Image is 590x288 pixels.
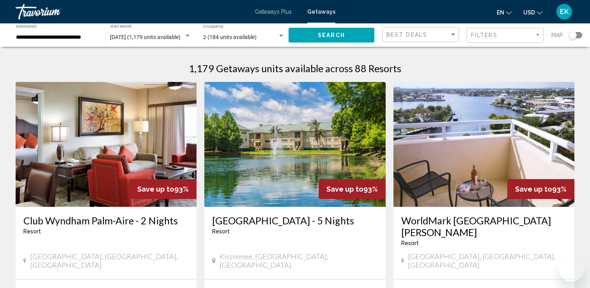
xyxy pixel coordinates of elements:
[220,252,378,269] span: Kissimmee, [GEOGRAPHIC_DATA], [GEOGRAPHIC_DATA]
[326,185,363,193] span: Save up to
[203,34,257,40] span: 2 (184 units available)
[386,32,457,38] mat-select: Sort by
[393,82,574,207] img: 3871O01X.jpg
[30,252,189,269] span: [GEOGRAPHIC_DATA], [GEOGRAPHIC_DATA], [GEOGRAPHIC_DATA]
[289,28,374,42] button: Search
[212,215,377,226] a: [GEOGRAPHIC_DATA] - 5 Nights
[551,30,563,41] span: Map
[471,32,498,38] span: Filters
[515,185,552,193] span: Save up to
[189,62,401,74] h1: 1,179 Getaways units available across 88 Resorts
[554,4,574,20] button: User Menu
[507,179,574,199] div: 93%
[401,240,419,246] span: Resort
[408,252,567,269] span: [GEOGRAPHIC_DATA], [GEOGRAPHIC_DATA], [GEOGRAPHIC_DATA]
[204,82,385,207] img: 2610E01X.jpg
[497,7,512,18] button: Change language
[129,179,197,199] div: 93%
[16,4,247,20] a: Travorium
[401,215,567,238] a: WorldMark [GEOGRAPHIC_DATA][PERSON_NAME]
[523,9,535,16] span: USD
[386,32,427,38] span: Best Deals
[16,82,197,207] img: 3875I01X.jpg
[137,185,174,193] span: Save up to
[560,8,569,16] span: EK
[212,228,230,235] span: Resort
[307,9,335,15] a: Getaways
[467,27,544,43] button: Filter
[559,257,584,282] iframe: Button to launch messaging window
[523,7,542,18] button: Change currency
[23,215,189,226] a: Club Wyndham Palm-Aire - 2 Nights
[497,9,504,16] span: en
[318,32,345,39] span: Search
[319,179,386,199] div: 93%
[255,9,292,15] a: Getaways Plus
[110,34,181,40] span: [DATE] (1,179 units available)
[23,228,41,235] span: Resort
